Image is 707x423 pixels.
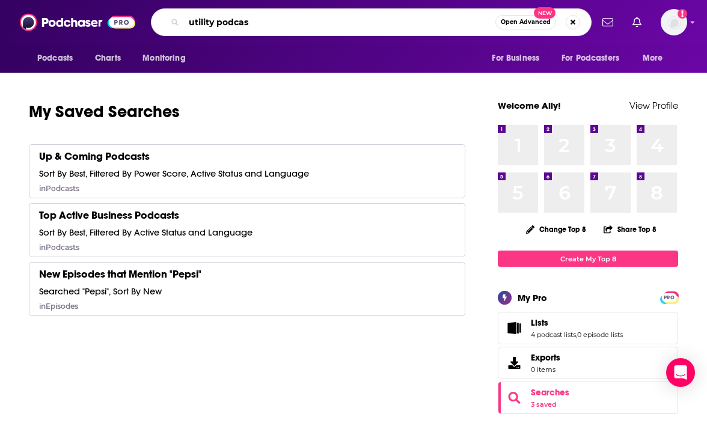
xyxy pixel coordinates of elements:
div: Sort By Best, Filtered By Active Status and Language [39,227,252,238]
span: Charts [95,50,121,67]
span: 0 items [531,365,560,374]
a: View Profile [629,100,678,111]
svg: Add a profile image [678,9,687,19]
a: Welcome Ally! [498,100,561,111]
a: Exports [498,347,678,379]
a: 3 saved [531,400,557,409]
img: Podchaser - Follow, Share and Rate Podcasts [20,11,135,34]
div: in Podcasts [39,243,79,252]
span: Logged in as amaclellan [661,9,687,35]
button: Share Top 8 [603,218,657,241]
div: Up & Coming Podcasts [39,150,150,163]
a: Searches [502,389,526,406]
span: , [576,330,577,339]
a: Charts [87,47,128,70]
span: Podcasts [37,50,73,67]
span: Lists [531,317,548,328]
div: in Podcasts [39,184,79,193]
button: open menu [483,47,554,70]
button: open menu [134,47,201,70]
div: Searched "Pepsi", Sort By New [39,285,162,297]
button: Change Top 8 [519,222,593,237]
span: Lists [498,312,678,344]
div: Sort By Best, Filtered By Power Score, Active Status and Language [39,168,309,179]
a: 0 episode lists [577,330,623,339]
button: open menu [554,47,637,70]
a: Searches [531,387,569,398]
img: User Profile [661,9,687,35]
button: Show profile menu [661,9,687,35]
div: New Episodes that Mention "Pepsi" [39,267,201,281]
span: Exports [531,352,560,363]
span: New [534,7,555,19]
a: Lists [502,320,526,336]
button: Open AdvancedNew [495,15,556,29]
span: Open Advanced [501,19,551,25]
div: in Episodes [39,302,78,311]
a: 4 podcast lists [531,330,576,339]
button: open menu [29,47,88,70]
span: Exports [502,355,526,371]
span: For Business [492,50,539,67]
div: Search podcasts, credits, & more... [151,8,592,36]
span: Searches [498,382,678,414]
a: Lists [531,317,623,328]
a: New Episodes that Mention "Pepsi"Searched "Pepsi", Sort By NewinEpisodes [29,262,465,316]
a: Up & Coming PodcastsSort By Best, Filtered By Power Score, Active Status and LanguageinPodcasts [29,144,465,198]
div: My Pro [518,292,547,303]
button: open menu [634,47,678,70]
input: Search podcasts, credits, & more... [184,13,495,32]
a: Show notifications dropdown [598,12,618,32]
a: PRO [662,293,676,302]
div: Top Active Business Podcasts [39,208,179,222]
span: Monitoring [142,50,185,67]
h1: My Saved Searches [29,101,465,123]
a: Create My Top 8 [498,251,678,267]
span: More [643,50,663,67]
span: For Podcasters [562,50,619,67]
a: Top Active Business PodcastsSort By Best, Filtered By Active Status and LanguageinPodcasts [29,203,465,257]
div: Open Intercom Messenger [666,358,695,387]
a: Show notifications dropdown [628,12,646,32]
